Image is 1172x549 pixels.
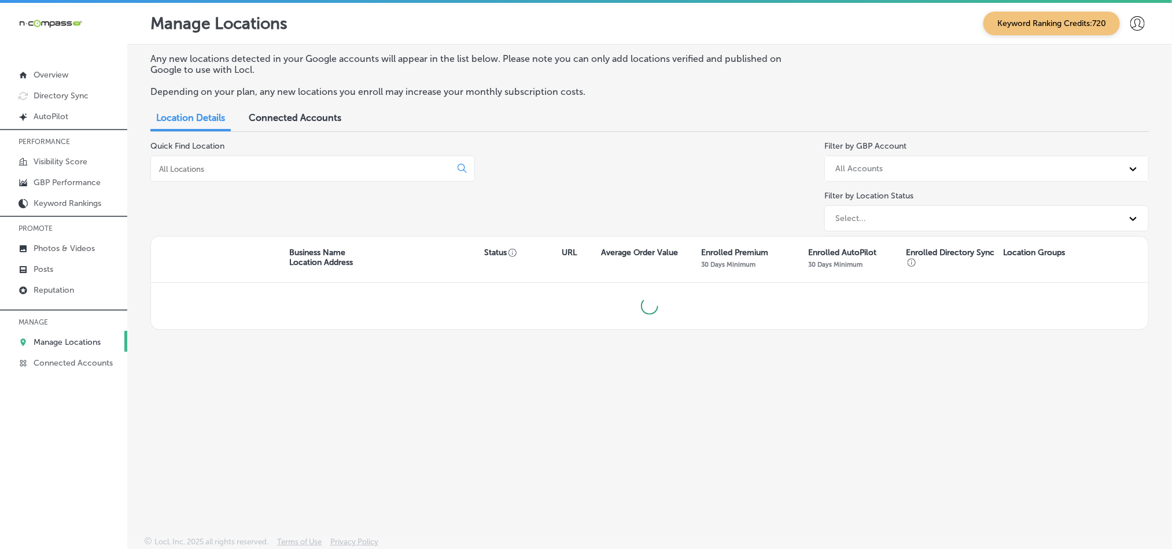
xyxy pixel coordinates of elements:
[156,112,225,123] span: Location Details
[150,86,799,97] p: Depending on your plan, any new locations you enroll may increase your monthly subscription costs.
[154,537,268,546] p: Locl, Inc. 2025 all rights reserved.
[34,70,68,80] p: Overview
[34,358,113,368] p: Connected Accounts
[809,248,877,257] p: Enrolled AutoPilot
[906,248,998,267] p: Enrolled Directory Sync
[150,141,224,151] label: Quick Find Location
[701,260,755,268] p: 30 Days Minimum
[562,248,577,257] p: URL
[1004,248,1066,257] p: Location Groups
[835,164,883,174] div: All Accounts
[983,12,1120,35] span: Keyword Ranking Credits: 720
[484,248,562,257] p: Status
[701,248,768,257] p: Enrolled Premium
[34,91,89,101] p: Directory Sync
[835,213,866,223] div: Select...
[34,178,101,187] p: GBP Performance
[34,285,74,295] p: Reputation
[824,141,906,151] label: Filter by GBP Account
[34,112,68,121] p: AutoPilot
[249,112,341,123] span: Connected Accounts
[34,198,101,208] p: Keyword Rankings
[824,191,913,201] label: Filter by Location Status
[150,53,799,75] p: Any new locations detected in your Google accounts will appear in the list below. Please note you...
[34,244,95,253] p: Photos & Videos
[19,18,82,29] img: 660ab0bf-5cc7-4cb8-ba1c-48b5ae0f18e60NCTV_CLogo_TV_Black_-500x88.png
[601,248,678,257] p: Average Order Value
[809,260,863,268] p: 30 Days Minimum
[158,164,448,174] input: All Locations
[289,248,353,267] p: Business Name Location Address
[150,14,288,33] p: Manage Locations
[34,157,87,167] p: Visibility Score
[34,264,53,274] p: Posts
[34,337,101,347] p: Manage Locations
